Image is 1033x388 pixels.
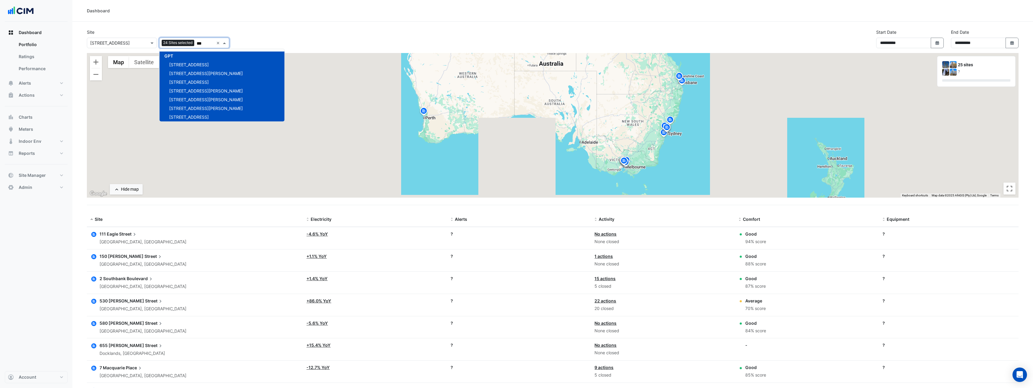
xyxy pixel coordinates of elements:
[455,217,467,222] span: Alerts
[19,80,31,86] span: Alerts
[882,320,1019,326] div: ?
[100,283,186,290] div: [GEOGRAPHIC_DATA], [GEOGRAPHIC_DATA]
[5,39,68,77] div: Dashboard
[108,56,129,68] button: Show street map
[8,114,14,120] app-icon: Charts
[594,231,616,236] a: No actions
[145,298,163,304] span: Street
[216,40,221,46] span: Clear
[88,190,108,198] a: Open this area in Google Maps (opens a new window)
[19,30,42,36] span: Dashboard
[127,275,154,282] span: Boulevard
[129,56,159,68] button: Show satellite imagery
[1009,40,1015,45] fa-icon: Select Date
[8,172,14,178] app-icon: Site Manager
[14,63,68,75] a: Performance
[100,365,125,370] span: 7 Macquarie
[619,156,629,167] img: site-pin.svg
[14,39,68,51] a: Portfolio
[8,30,14,36] app-icon: Dashboard
[882,253,1019,259] div: ?
[19,150,35,156] span: Reports
[8,80,14,86] app-icon: Alerts
[594,238,731,245] div: None closed
[8,184,14,190] app-icon: Admin
[5,77,68,89] button: Alerts
[19,374,36,380] span: Account
[951,29,969,35] label: End Date
[942,61,949,68] img: 111 Eagle Street
[745,327,766,334] div: 84% score
[932,194,987,197] span: Map data ©2025 AfriGIS (Pty) Ltd, Google
[594,276,616,281] a: 15 actions
[7,5,34,17] img: Company Logo
[87,29,94,35] label: Site
[8,138,14,144] app-icon: Indoor Env
[5,371,68,383] button: Account
[660,121,670,132] img: site-pin.svg
[594,283,731,290] div: 5 closed
[100,239,186,246] div: [GEOGRAPHIC_DATA], [GEOGRAPHIC_DATA]
[100,261,186,268] div: [GEOGRAPHIC_DATA], [GEOGRAPHIC_DATA]
[5,111,68,123] button: Charts
[100,350,165,357] div: Docklands, [GEOGRAPHIC_DATA]
[306,343,331,348] a: +15.4% YoY
[100,372,186,379] div: [GEOGRAPHIC_DATA], [GEOGRAPHIC_DATA]
[621,158,630,168] img: site-pin.svg
[145,342,163,349] span: Street
[451,342,588,348] div: ?
[5,169,68,181] button: Site Manager
[19,92,35,98] span: Actions
[622,156,631,166] img: site-pin.svg
[958,69,1010,75] div: ?
[942,69,949,76] img: 2 Southbank Boulevard
[745,320,766,326] div: Good
[169,80,209,85] span: [STREET_ADDRESS]
[594,372,731,379] div: 5 closed
[882,275,1019,282] div: ?
[100,276,126,281] span: 2 Southbank
[677,76,687,87] img: site-pin.svg
[935,40,940,45] fa-icon: Select Date
[745,364,766,371] div: Good
[451,320,588,326] div: ?
[169,106,243,111] span: [STREET_ADDRESS][PERSON_NAME]
[5,135,68,147] button: Indoor Env
[19,172,46,178] span: Site Manager
[451,253,588,259] div: ?
[90,56,102,68] button: Zoom in
[8,92,14,98] app-icon: Actions
[1003,183,1016,195] button: Toggle fullscreen view
[958,62,1010,68] div: 25 sites
[19,114,33,120] span: Charts
[745,305,766,312] div: 70% score
[144,253,163,260] span: Street
[100,328,186,335] div: [GEOGRAPHIC_DATA], [GEOGRAPHIC_DATA]
[8,150,14,156] app-icon: Reports
[306,298,331,303] a: +86.0% YoY
[950,61,957,68] img: 150 Collins Street
[745,253,766,259] div: Good
[87,8,110,14] div: Dashboard
[745,298,766,304] div: Average
[160,49,284,121] div: Options List
[882,298,1019,304] div: ?
[882,364,1019,371] div: ?
[169,71,243,76] span: [STREET_ADDRESS][PERSON_NAME]
[306,321,328,326] a: -5.6% YoY
[882,342,1019,348] div: ?
[887,217,909,222] span: Equipment
[5,123,68,135] button: Meters
[745,372,766,379] div: 85% score
[594,349,731,356] div: None closed
[745,231,766,237] div: Good
[594,305,731,312] div: 20 closed
[8,126,14,132] app-icon: Meters
[902,193,928,198] button: Keyboard shortcuts
[90,68,102,80] button: Zoom out
[950,69,957,76] img: 530 Collins Street
[419,107,429,117] img: site-pin.svg
[162,40,194,46] span: 24 Sites selected
[119,231,138,237] span: Street
[95,217,103,222] span: Site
